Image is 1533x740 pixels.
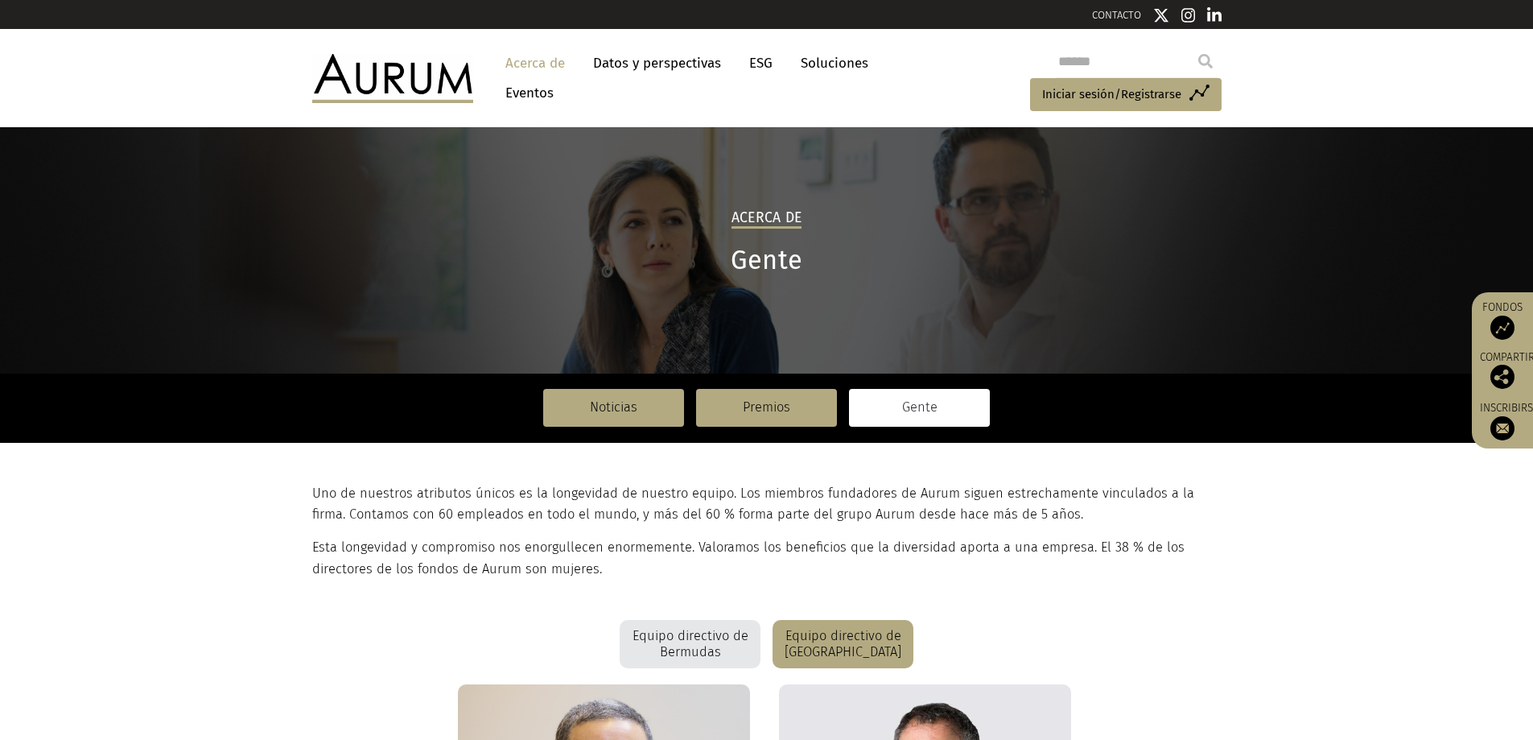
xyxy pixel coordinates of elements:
a: Acerca de [497,48,573,78]
font: Equipo directivo de [GEOGRAPHIC_DATA] [785,628,901,659]
font: Datos y perspectivas [593,55,721,72]
a: Datos y perspectivas [585,48,729,78]
a: Noticias [543,389,684,426]
a: Soluciones [793,48,876,78]
img: Icono de Instagram [1181,7,1196,23]
font: Uno de nuestros atributos únicos es la longevidad de nuestro equipo. Los miembros fundadores de A... [312,486,1194,522]
img: Comparte esta publicación [1490,365,1514,389]
img: Acceso a fondos [1490,316,1514,340]
font: Equipo directivo de Bermudas [633,628,748,659]
font: Eventos [505,85,554,101]
font: Gente [731,245,802,276]
img: Icono de Twitter [1153,7,1169,23]
font: Fondos [1482,300,1523,314]
a: Premios [696,389,837,426]
font: Acerca de [731,209,802,226]
a: Eventos [497,78,554,108]
a: Fondos [1480,300,1525,340]
font: ESG [749,55,773,72]
font: Gente [902,399,938,415]
font: Esta longevidad y compromiso nos enorgullecen enormemente. Valoramos los beneficios que la divers... [312,539,1185,576]
a: Gente [849,389,990,426]
font: Acerca de [505,55,565,72]
a: ESG [741,48,781,78]
input: Submit [1189,45,1222,77]
img: Oro [312,54,473,102]
font: Premios [743,399,790,415]
font: Noticias [590,399,637,415]
a: CONTACTO [1092,9,1141,21]
font: Soluciones [801,55,868,72]
a: Iniciar sesión/Registrarse [1030,78,1222,112]
img: Icono de Linkedin [1207,7,1222,23]
img: Suscríbete a nuestro boletín [1490,416,1514,440]
font: Iniciar sesión/Registrarse [1042,87,1181,101]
